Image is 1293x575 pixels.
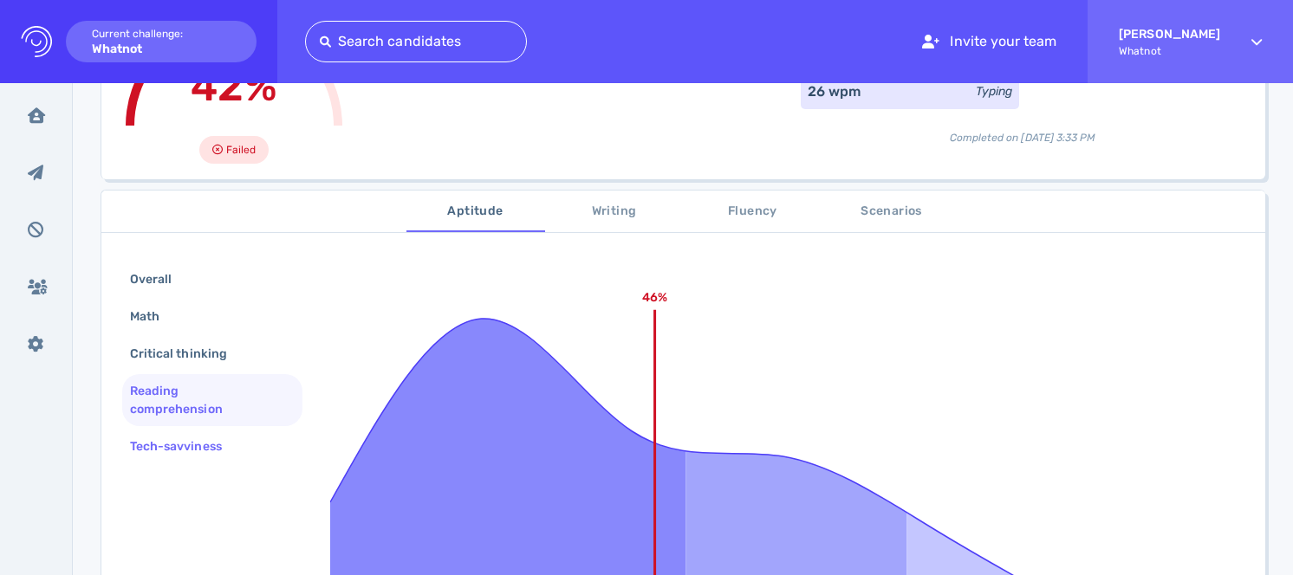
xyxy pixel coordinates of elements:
span: Whatnot [1119,45,1220,57]
div: Completed on [DATE] 3:33 PM [801,116,1244,145]
span: Failed [226,139,256,160]
div: Typing [976,82,1012,100]
div: Math [127,304,180,329]
div: Critical thinking [127,341,248,366]
span: Aptitude [417,201,535,223]
div: Reading comprehension [127,378,284,422]
span: Scenarios [833,201,951,223]
div: 26 wpm [808,81,861,102]
text: 46% [643,290,668,305]
span: Writing [556,201,673,223]
span: 42% [191,61,276,111]
strong: [PERSON_NAME] [1119,27,1220,42]
span: Fluency [694,201,812,223]
div: Tech-savviness [127,434,243,459]
div: Overall [127,267,192,292]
